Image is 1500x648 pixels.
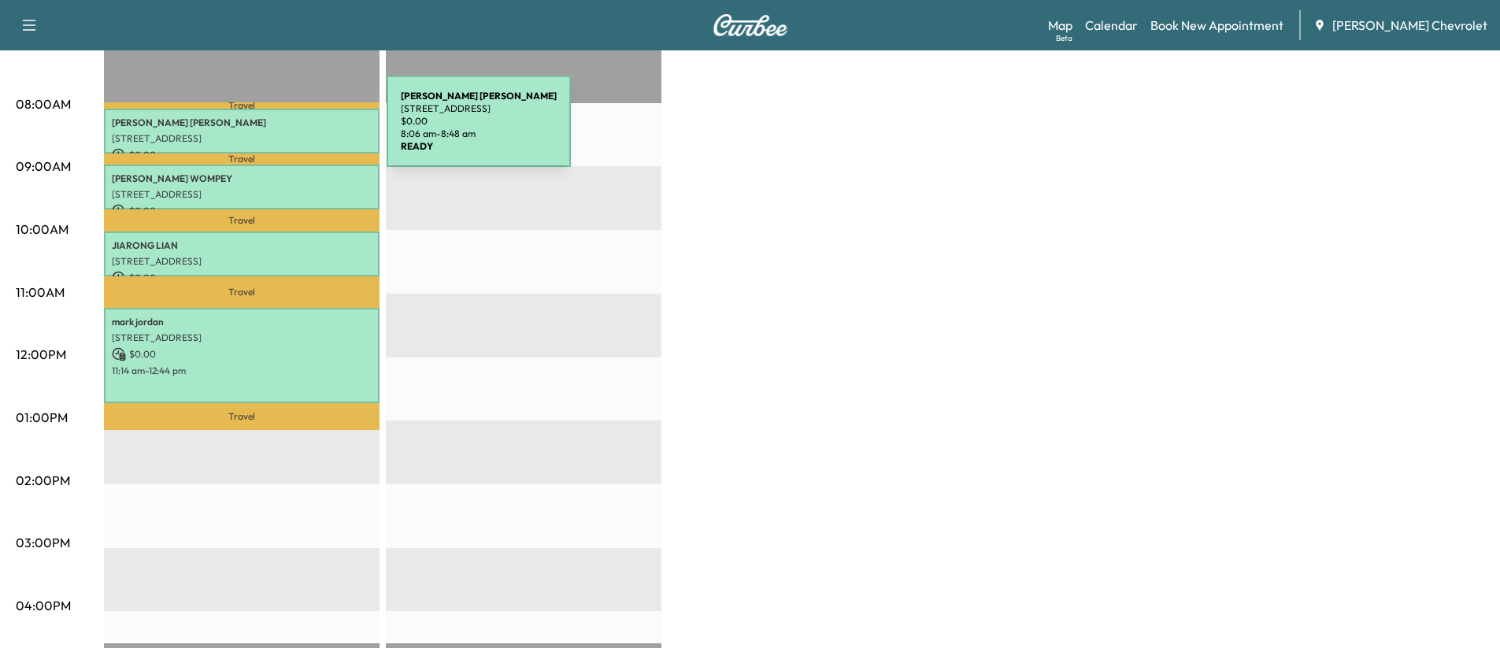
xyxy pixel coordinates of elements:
[16,345,66,364] p: 12:00PM
[1085,16,1138,35] a: Calendar
[16,471,70,490] p: 02:00PM
[112,255,372,268] p: [STREET_ADDRESS]
[1332,16,1487,35] span: [PERSON_NAME] Chevrolet
[112,316,372,328] p: mark jordan
[112,204,372,218] p: $ 0.00
[112,347,372,361] p: $ 0.00
[104,276,380,308] p: Travel
[112,148,372,162] p: $ 0.00
[112,188,372,201] p: [STREET_ADDRESS]
[713,14,788,36] img: Curbee Logo
[1056,32,1072,44] div: Beta
[104,403,380,430] p: Travel
[16,220,69,239] p: 10:00AM
[1150,16,1283,35] a: Book New Appointment
[1048,16,1072,35] a: MapBeta
[112,172,372,185] p: [PERSON_NAME] WOMPEY
[104,154,380,165] p: Travel
[16,596,71,615] p: 04:00PM
[112,331,372,344] p: [STREET_ADDRESS]
[104,102,380,109] p: Travel
[16,94,71,113] p: 08:00AM
[16,408,68,427] p: 01:00PM
[112,117,372,129] p: [PERSON_NAME] [PERSON_NAME]
[16,157,71,176] p: 09:00AM
[112,132,372,145] p: [STREET_ADDRESS]
[112,271,372,285] p: $ 0.00
[16,533,70,552] p: 03:00PM
[112,365,372,377] p: 11:14 am - 12:44 pm
[104,209,380,231] p: Travel
[112,239,372,252] p: JIARONG LIAN
[16,283,65,302] p: 11:00AM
